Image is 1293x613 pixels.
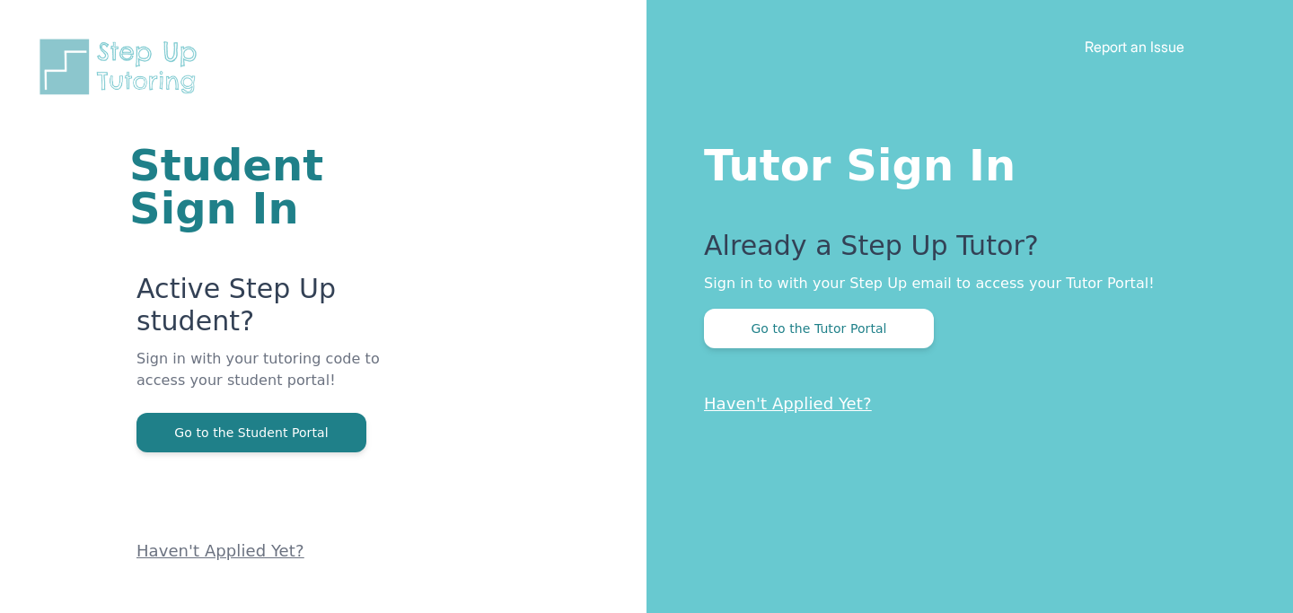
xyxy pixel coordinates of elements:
p: Active Step Up student? [136,273,431,348]
a: Haven't Applied Yet? [704,394,872,413]
button: Go to the Tutor Portal [704,309,934,348]
a: Go to the Tutor Portal [704,320,934,337]
a: Report an Issue [1085,38,1184,56]
p: Sign in to with your Step Up email to access your Tutor Portal! [704,273,1221,294]
a: Go to the Student Portal [136,424,366,441]
button: Go to the Student Portal [136,413,366,452]
p: Already a Step Up Tutor? [704,230,1221,273]
img: Step Up Tutoring horizontal logo [36,36,208,98]
a: Haven't Applied Yet? [136,541,304,560]
h1: Student Sign In [129,144,431,230]
p: Sign in with your tutoring code to access your student portal! [136,348,431,413]
h1: Tutor Sign In [704,136,1221,187]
